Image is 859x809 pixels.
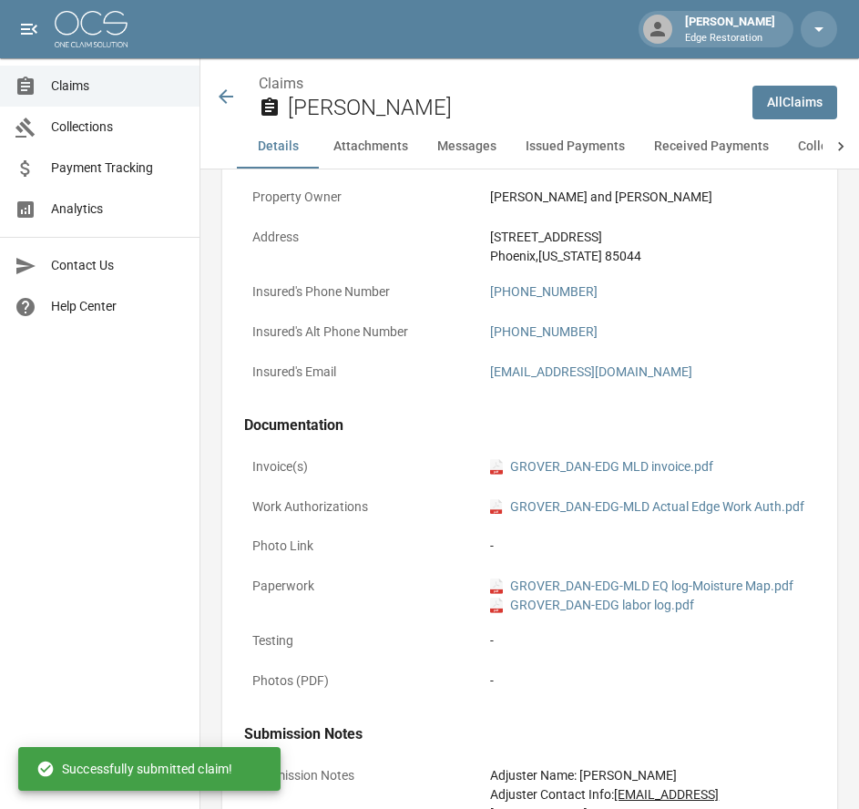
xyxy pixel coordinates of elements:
button: Issued Payments [511,125,639,169]
a: AllClaims [752,86,837,119]
span: Payment Tracking [51,159,185,178]
p: Submission Notes [244,758,482,794]
span: Help Center [51,297,185,316]
div: [STREET_ADDRESS] [490,228,641,247]
p: Insured's Email [244,354,482,390]
p: Invoice(s) [244,449,482,485]
a: pdfGROVER_DAN-EDG-MLD EQ log-Moisture Map.pdf [490,577,793,596]
div: - [490,631,807,650]
a: [PHONE_NUMBER] [490,324,598,339]
a: [PHONE_NUMBER] [490,284,598,299]
h2: [PERSON_NAME] [288,95,738,121]
button: Details [237,125,319,169]
p: Edge Restoration [685,31,775,46]
nav: breadcrumb [259,73,738,95]
p: Address [244,220,482,255]
p: Testing [244,623,482,659]
h4: Documentation [244,416,815,435]
a: [EMAIL_ADDRESS][DOMAIN_NAME] [490,364,692,379]
div: - [490,537,494,556]
div: Successfully submitted claim! [36,753,232,785]
a: Claims [259,75,303,92]
p: Photos (PDF) [244,663,482,699]
span: Contact Us [51,256,185,275]
span: Analytics [51,200,185,219]
p: Photo Link [244,528,482,564]
span: Collections [51,118,185,137]
p: Paperwork [244,568,482,604]
a: pdfGROVER_DAN-EDG MLD invoice.pdf [490,457,713,476]
img: ocs-logo-white-transparent.png [55,11,128,47]
div: Phoenix , [US_STATE] 85044 [490,247,641,266]
p: Insured's Alt Phone Number [244,314,482,350]
div: [PERSON_NAME] and [PERSON_NAME] [490,188,712,207]
button: open drawer [11,11,47,47]
div: - [490,671,807,691]
button: Attachments [319,125,423,169]
button: Received Payments [639,125,783,169]
a: pdfGROVER_DAN-EDG-MLD Actual Edge Work Auth.pdf [490,497,804,517]
p: Insured's Phone Number [244,274,482,310]
div: anchor tabs [237,125,823,169]
span: Claims [51,77,185,96]
h4: Submission Notes [244,725,815,743]
div: [PERSON_NAME] [678,13,782,46]
p: Work Authorizations [244,489,482,525]
a: pdfGROVER_DAN-EDG labor log.pdf [490,596,694,615]
p: Property Owner [244,179,482,215]
button: Messages [423,125,511,169]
